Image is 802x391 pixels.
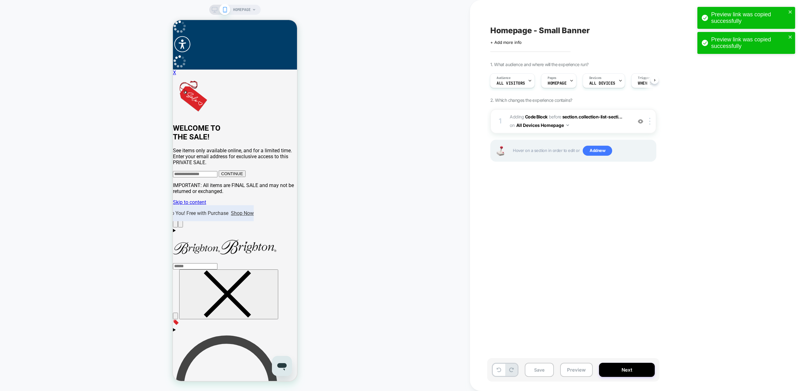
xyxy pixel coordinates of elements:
span: Devices [589,76,601,80]
img: Brighton [47,220,103,234]
span: on [510,121,514,129]
span: section.collection-list-secti... [562,114,622,119]
button: Close [6,249,105,299]
span: + Add more info [490,40,522,45]
img: close [649,118,650,125]
span: When section.collection-list-section appears [638,81,682,86]
div: Preview link was copied successfully [711,11,786,24]
button: Save [525,363,554,377]
span: 1. What audience and where will the experience run? [490,62,588,67]
span: HOMEPAGE [548,81,567,86]
div: Preview link was copied successfully [711,36,786,50]
span: BEFORE [549,114,561,119]
span: HOMEPAGE [233,5,251,15]
span: ALL DEVICES [589,81,615,86]
span: Audience [497,76,511,80]
a: Shop Now [58,190,81,196]
button: All Devices Homepage [516,121,569,130]
div: 1 [497,115,503,128]
button: CONTINUE [46,150,73,157]
img: Joystick [494,146,507,156]
button: Preview [560,363,593,377]
button: close [788,34,793,40]
img: down arrow [566,124,569,126]
span: Add new [583,146,612,156]
iframe: Button to launch messaging window [99,336,119,356]
button: Next [599,363,655,377]
span: 2. Which changes the experience contains? [490,97,572,103]
button: Next [5,201,10,207]
span: Homepage - Small Banner [490,26,590,35]
span: Pages [548,76,556,80]
span: All Visitors [497,81,525,86]
span: Hover on a section in order to edit or [513,146,653,156]
img: crossed eye [638,119,643,124]
span: Adding [510,114,548,119]
span: Trigger [638,76,650,80]
b: Code Block [525,114,548,119]
button: close [788,9,793,15]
